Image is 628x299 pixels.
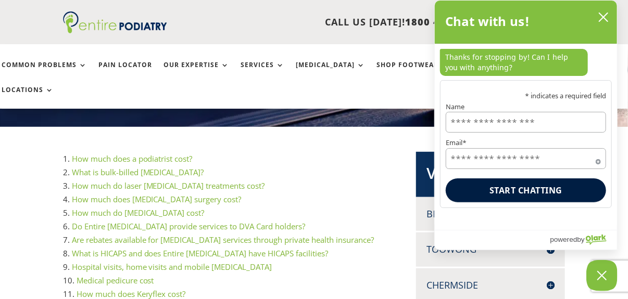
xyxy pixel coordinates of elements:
[426,279,555,292] h4: Chermside
[72,221,306,231] a: Do Entire [MEDICAL_DATA] provide services to DVA Card holders?
[376,61,449,84] a: Shop Footwear
[426,162,555,189] h2: Visit Us [DATE]
[446,139,606,146] label: Email*
[72,262,272,272] a: Hospital visits, home visits and mobile [MEDICAL_DATA]
[426,207,555,220] h4: Brisbane CBD
[440,49,588,76] p: Thanks for stopping by! Can I help you with anything?
[164,61,229,84] a: Our Expertise
[241,61,284,84] a: Services
[446,112,606,133] input: Name
[586,260,618,291] button: Close Chatbox
[296,61,365,84] a: [MEDICAL_DATA]
[446,148,606,169] input: Email
[72,207,205,218] a: How much do [MEDICAL_DATA] cost?
[72,180,265,191] a: How much do laser [MEDICAL_DATA] treatments cost?
[98,61,152,84] a: Pain Locator
[174,16,479,29] p: CALL US [DATE]!
[445,11,530,32] h2: Chat with us!
[577,233,585,246] span: by
[72,235,374,245] a: Are rebates available for [MEDICAL_DATA] services through private health insurance?
[72,153,193,164] a: How much does a podiatrist cost?
[77,289,186,299] a: How much does Keryflex cost?
[2,61,87,84] a: Common Problems
[446,103,606,110] label: Name
[72,167,204,177] a: What is bulk-billed [MEDICAL_DATA]?
[596,157,601,162] span: Required field
[72,194,242,204] a: How much does [MEDICAL_DATA] surgery cost?
[405,16,479,28] span: 1800 4 ENTIRE
[435,44,617,80] div: chat
[63,11,167,33] img: logo (1)
[446,178,606,202] button: Start chatting
[446,93,606,99] p: * indicates a required field
[550,230,617,250] a: Powered by Olark
[72,248,329,258] a: What is HICAPS and does Entire [MEDICAL_DATA] have HICAPS facilities?
[2,86,54,109] a: Locations
[63,25,167,35] a: Entire Podiatry
[550,233,577,246] span: powered
[426,243,555,256] h4: Toowong
[77,275,154,285] a: Medical pedicure cost
[595,9,612,25] button: close chatbox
